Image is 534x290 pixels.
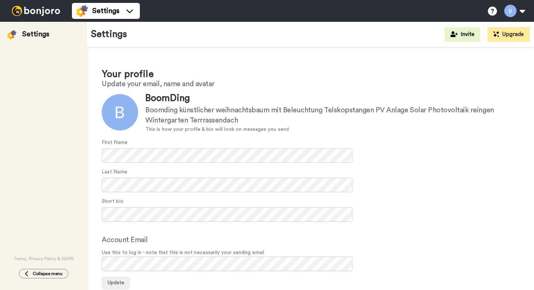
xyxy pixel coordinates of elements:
[488,27,530,42] button: Upgrade
[102,277,130,290] button: Update
[76,5,88,17] img: settings-colored.svg
[445,27,480,42] button: Invite
[19,269,68,278] button: Collapse menu
[102,234,148,245] label: Account Email
[102,168,127,176] label: Last Name
[145,92,519,105] div: BoomDing
[102,80,519,88] h2: Update your email, name and avatar
[33,271,62,277] span: Collapse menu
[102,249,519,257] span: Use this to log in - note that this is not necessarily your sending email
[91,29,127,40] h1: Settings
[22,29,49,39] div: Settings
[9,6,63,16] img: bj-logo-header-white.svg
[102,139,128,146] label: First Name
[145,105,519,126] div: Boomding künstlicher weihnachtsbaum mit Beleuchtung Telskopstangen PV Anlage Solar Photovoltaik r...
[145,126,519,133] div: This is how your profile & bio will look on messages you send
[102,69,519,80] h1: Your profile
[108,280,124,285] span: Update
[92,6,120,16] span: Settings
[102,198,124,205] label: Short bio
[7,30,16,39] img: settings-colored.svg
